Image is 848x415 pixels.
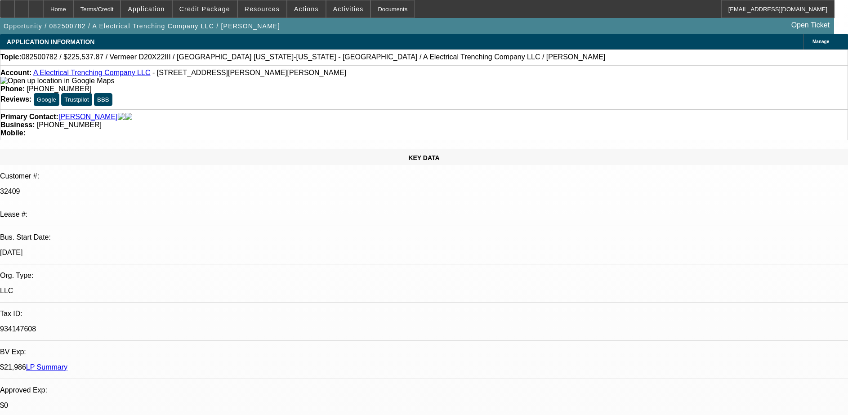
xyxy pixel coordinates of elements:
[238,0,286,18] button: Resources
[294,5,319,13] span: Actions
[61,93,92,106] button: Trustpilot
[128,5,165,13] span: Application
[22,53,606,61] span: 082500782 / $225,537.87 / Vermeer D20X22III / [GEOGRAPHIC_DATA] [US_STATE]-[US_STATE] - [GEOGRAPH...
[408,154,439,161] span: KEY DATA
[326,0,370,18] button: Activities
[4,22,280,30] span: Opportunity / 082500782 / A Electrical Trenching Company LLC / [PERSON_NAME]
[287,0,326,18] button: Actions
[0,69,31,76] strong: Account:
[33,69,151,76] a: A Electrical Trenching Company LLC
[27,85,92,93] span: [PHONE_NUMBER]
[0,129,26,137] strong: Mobile:
[58,113,118,121] a: [PERSON_NAME]
[7,38,94,45] span: APPLICATION INFORMATION
[245,5,280,13] span: Resources
[37,121,102,129] span: [PHONE_NUMBER]
[0,85,25,93] strong: Phone:
[0,95,31,103] strong: Reviews:
[94,93,112,106] button: BBB
[179,5,230,13] span: Credit Package
[0,53,22,61] strong: Topic:
[34,93,59,106] button: Google
[0,113,58,121] strong: Primary Contact:
[152,69,346,76] span: - [STREET_ADDRESS][PERSON_NAME][PERSON_NAME]
[125,113,132,121] img: linkedin-icon.png
[0,121,35,129] strong: Business:
[173,0,237,18] button: Credit Package
[812,39,829,44] span: Manage
[26,363,67,371] a: LP Summary
[0,77,114,85] img: Open up location in Google Maps
[788,18,833,33] a: Open Ticket
[333,5,364,13] span: Activities
[0,77,114,85] a: View Google Maps
[121,0,171,18] button: Application
[118,113,125,121] img: facebook-icon.png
